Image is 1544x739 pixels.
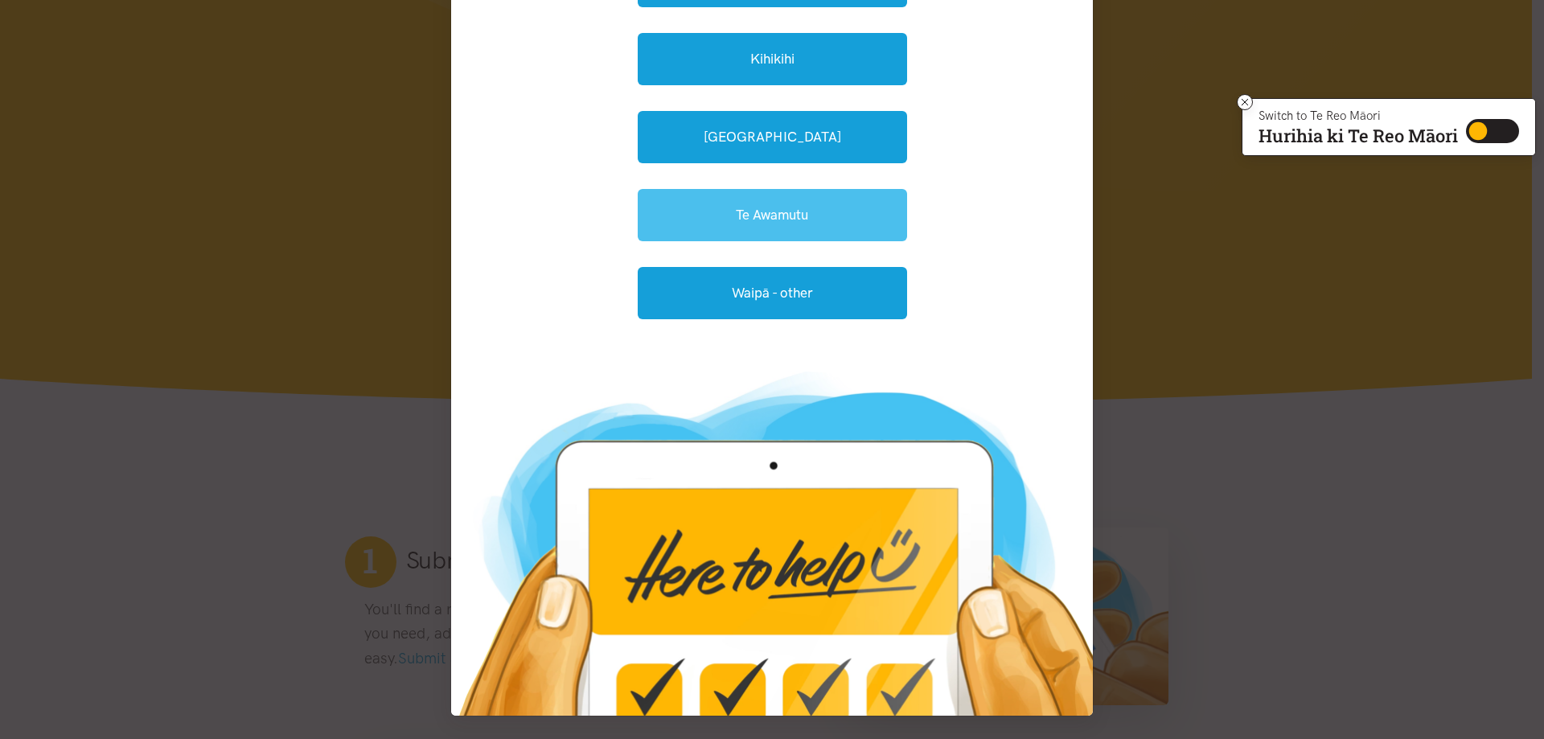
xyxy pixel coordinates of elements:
[638,111,907,163] a: [GEOGRAPHIC_DATA]
[638,267,907,319] a: Waipā - other
[638,189,907,241] a: Te Awamutu
[1259,129,1458,143] p: Hurihia ki Te Reo Māori
[638,33,907,85] a: Kihikihi
[1259,111,1458,121] p: Switch to Te Reo Māori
